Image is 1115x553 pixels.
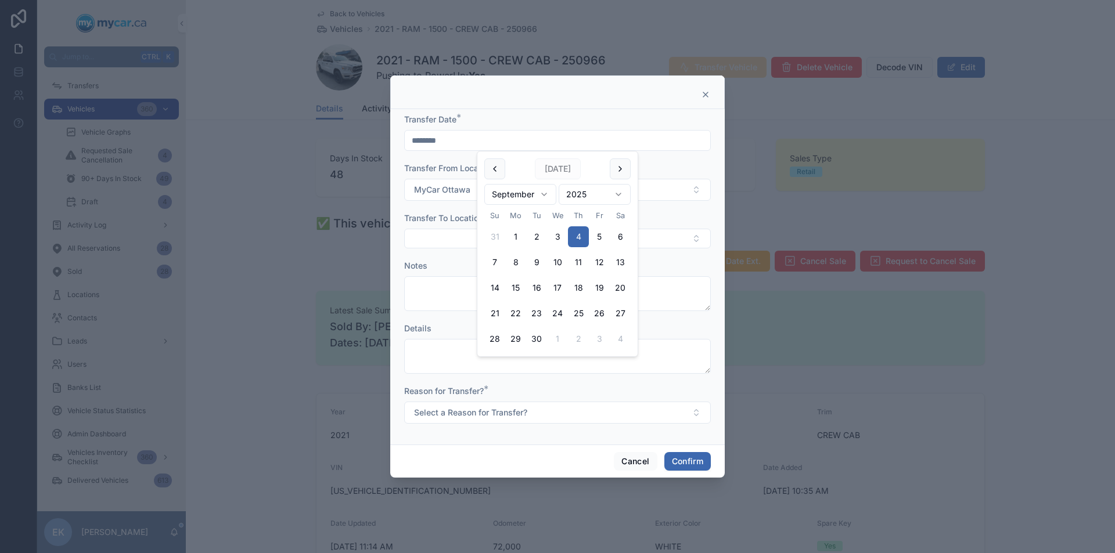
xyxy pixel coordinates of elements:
[404,114,456,124] span: Transfer Date
[505,277,526,298] button: Monday, September 15th, 2025
[547,252,568,273] button: Wednesday, September 10th, 2025
[526,277,547,298] button: Tuesday, September 16th, 2025
[547,277,568,298] button: Wednesday, September 17th, 2025
[505,226,526,247] button: Monday, September 1st, 2025
[664,452,711,471] button: Confirm
[404,261,427,270] span: Notes
[526,226,547,247] button: Tuesday, September 2nd, 2025
[589,209,610,222] th: Friday
[484,209,505,222] th: Sunday
[526,209,547,222] th: Tuesday
[414,184,470,196] span: MyCar Ottawa
[547,209,568,222] th: Wednesday
[505,303,526,324] button: Monday, September 22nd, 2025
[404,229,711,248] button: Select Button
[568,277,589,298] button: Thursday, September 18th, 2025
[484,226,505,247] button: Sunday, August 31st, 2025
[610,209,631,222] th: Saturday
[547,226,568,247] button: Wednesday, September 3rd, 2025
[505,252,526,273] button: Monday, September 8th, 2025
[568,209,589,222] th: Thursday
[547,328,568,349] button: Wednesday, October 1st, 2025
[610,277,631,298] button: Saturday, September 20th, 2025
[568,252,589,273] button: Thursday, September 11th, 2025
[404,386,484,396] span: Reason for Transfer?
[404,213,483,223] span: Transfer To Location
[404,402,711,424] button: Select Button
[526,252,547,273] button: Tuesday, September 9th, 2025
[610,226,631,247] button: Saturday, September 6th, 2025
[589,277,610,298] button: Friday, September 19th, 2025
[404,323,431,333] span: Details
[484,328,505,349] button: Sunday, September 28th, 2025
[404,179,711,201] button: Select Button
[505,209,526,222] th: Monday
[589,303,610,324] button: Friday, September 26th, 2025
[610,303,631,324] button: Saturday, September 27th, 2025
[484,209,631,349] table: September 2025
[414,407,527,418] span: Select a Reason for Transfer?
[526,328,547,349] button: Tuesday, September 30th, 2025
[589,328,610,349] button: Friday, October 3rd, 2025
[505,328,526,349] button: Monday, September 29th, 2025
[404,163,493,173] span: Transfer From Location
[484,303,505,324] button: Sunday, September 21st, 2025
[484,277,505,298] button: Sunday, September 14th, 2025
[568,226,589,247] button: Today, Thursday, September 4th, 2025, selected
[568,328,589,349] button: Thursday, October 2nd, 2025
[547,303,568,324] button: Wednesday, September 24th, 2025
[484,252,505,273] button: Sunday, September 7th, 2025
[526,303,547,324] button: Tuesday, September 23rd, 2025
[610,252,631,273] button: Saturday, September 13th, 2025
[610,328,631,349] button: Saturday, October 4th, 2025
[614,452,657,471] button: Cancel
[568,303,589,324] button: Thursday, September 25th, 2025
[589,252,610,273] button: Friday, September 12th, 2025
[589,226,610,247] button: Friday, September 5th, 2025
